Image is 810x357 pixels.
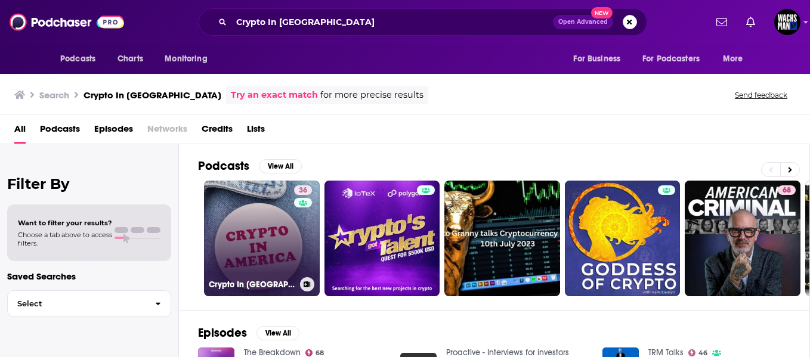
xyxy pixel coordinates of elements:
[320,88,423,102] span: for more precise results
[635,48,717,70] button: open menu
[84,89,221,101] h3: Crypto In [GEOGRAPHIC_DATA]
[299,185,307,197] span: 36
[294,185,312,195] a: 36
[698,350,707,356] span: 46
[712,12,732,32] a: Show notifications dropdown
[110,48,150,70] a: Charts
[202,119,233,144] a: Credits
[573,51,620,67] span: For Business
[778,185,796,195] a: 68
[685,181,800,296] a: 68
[198,159,249,173] h2: Podcasts
[10,11,124,33] img: Podchaser - Follow, Share and Rate Podcasts
[8,300,146,308] span: Select
[60,51,95,67] span: Podcasts
[118,51,143,67] span: Charts
[18,231,112,247] span: Choose a tab above to access filters.
[209,280,295,290] h3: Crypto In [GEOGRAPHIC_DATA]
[18,219,112,227] span: Want to filter your results?
[688,349,708,356] a: 46
[741,12,760,32] a: Show notifications dropdown
[94,119,133,144] a: Episodes
[247,119,265,144] a: Lists
[553,15,613,29] button: Open AdvancedNew
[198,159,302,173] a: PodcastsView All
[259,159,302,173] button: View All
[7,175,171,193] h2: Filter By
[40,119,80,144] a: Podcasts
[642,51,700,67] span: For Podcasters
[783,185,791,197] span: 68
[565,48,635,70] button: open menu
[774,9,800,35] img: User Profile
[204,181,320,296] a: 36Crypto In [GEOGRAPHIC_DATA]
[316,350,324,356] span: 68
[52,48,111,70] button: open menu
[7,271,171,282] p: Saved Searches
[198,325,299,340] a: EpisodesView All
[305,349,324,356] a: 68
[231,13,553,32] input: Search podcasts, credits, & more...
[7,290,171,317] button: Select
[198,325,247,340] h2: Episodes
[199,8,647,36] div: Search podcasts, credits, & more...
[591,7,613,18] span: New
[774,9,800,35] button: Show profile menu
[39,89,69,101] h3: Search
[165,51,207,67] span: Monitoring
[558,19,608,25] span: Open Advanced
[156,48,222,70] button: open menu
[231,88,318,102] a: Try an exact match
[147,119,187,144] span: Networks
[731,90,791,100] button: Send feedback
[256,326,299,340] button: View All
[723,51,743,67] span: More
[14,119,26,144] a: All
[715,48,758,70] button: open menu
[774,9,800,35] span: Logged in as WachsmanNY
